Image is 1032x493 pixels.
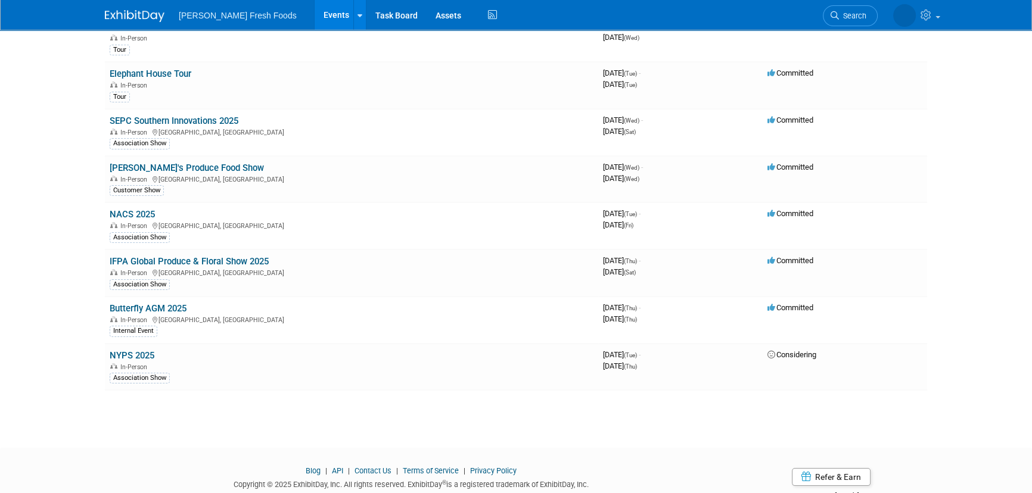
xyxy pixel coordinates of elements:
[120,82,151,89] span: In-Person
[110,35,117,40] img: In-Person Event
[639,256,641,265] span: -
[110,176,117,182] img: In-Person Event
[767,209,813,218] span: Committed
[641,163,643,171] span: -
[624,352,637,358] span: (Tue)
[624,70,637,77] span: (Tue)
[120,129,151,136] span: In-Person
[345,466,353,475] span: |
[603,361,637,370] span: [DATE]
[442,479,446,486] sup: ®
[624,117,639,124] span: (Wed)
[603,33,639,42] span: [DATE]
[603,350,641,359] span: [DATE]
[624,222,633,229] span: (Fri)
[120,222,151,230] span: In-Person
[110,45,130,55] div: Tour
[403,466,459,475] a: Terms of Service
[110,220,593,230] div: [GEOGRAPHIC_DATA], [GEOGRAPHIC_DATA]
[110,314,593,324] div: [GEOGRAPHIC_DATA], [GEOGRAPHIC_DATA]
[461,466,468,475] span: |
[603,314,637,323] span: [DATE]
[624,129,636,135] span: (Sat)
[603,220,633,229] span: [DATE]
[105,476,717,490] div: Copyright © 2025 ExhibitDay, Inc. All rights reserved. ExhibitDay is a registered trademark of Ex...
[110,174,593,183] div: [GEOGRAPHIC_DATA], [GEOGRAPHIC_DATA]
[110,256,269,267] a: IFPA Global Produce & Floral Show 2025
[105,10,164,22] img: ExhibitDay
[767,116,813,124] span: Committed
[767,68,813,77] span: Committed
[624,211,637,217] span: (Tue)
[355,466,391,475] a: Contact Us
[110,127,593,136] div: [GEOGRAPHIC_DATA], [GEOGRAPHIC_DATA]
[120,35,151,42] span: In-Person
[110,138,170,149] div: Association Show
[110,163,264,173] a: [PERSON_NAME]'s Produce Food Show
[624,269,636,276] span: (Sat)
[110,267,593,277] div: [GEOGRAPHIC_DATA], [GEOGRAPHIC_DATA]
[110,363,117,369] img: In-Person Event
[603,256,641,265] span: [DATE]
[603,116,643,124] span: [DATE]
[110,116,238,126] a: SEPC Southern Innovations 2025
[624,164,639,171] span: (Wed)
[120,316,151,324] span: In-Person
[110,350,154,361] a: NYPS 2025
[110,316,117,322] img: In-Person Event
[393,466,401,475] span: |
[603,127,636,136] span: [DATE]
[110,326,157,336] div: Internal Event
[624,363,637,370] span: (Thu)
[120,363,151,371] span: In-Person
[624,316,637,323] span: (Thu)
[120,176,151,183] span: In-Person
[110,222,117,228] img: In-Person Event
[639,68,641,77] span: -
[110,269,117,275] img: In-Person Event
[110,303,186,314] a: Butterfly AGM 2025
[767,163,813,171] span: Committed
[624,35,639,41] span: (Wed)
[624,176,639,182] span: (Wed)
[110,279,170,290] div: Association Show
[767,350,816,359] span: Considering
[603,209,641,218] span: [DATE]
[179,11,297,20] span: [PERSON_NAME] Fresh Foods
[624,305,637,311] span: (Thu)
[839,11,866,20] span: Search
[470,466,517,475] a: Privacy Policy
[332,466,343,475] a: API
[110,209,155,220] a: NACS 2025
[306,466,321,475] a: Blog
[110,92,130,102] div: Tour
[110,232,170,243] div: Association Show
[603,68,641,77] span: [DATE]
[120,269,151,277] span: In-Person
[624,82,637,88] span: (Tue)
[603,174,639,183] span: [DATE]
[603,163,643,171] span: [DATE]
[792,468,871,486] a: Refer & Earn
[603,80,637,89] span: [DATE]
[603,267,636,276] span: [DATE]
[641,116,643,124] span: -
[110,82,117,88] img: In-Person Event
[603,303,641,312] span: [DATE]
[110,373,170,383] div: Association Show
[767,256,813,265] span: Committed
[624,258,637,264] span: (Thu)
[639,350,641,359] span: -
[893,4,916,27] img: Courtney Law
[639,209,641,218] span: -
[110,68,191,79] a: Elephant House Tour
[110,185,164,196] div: Customer Show
[639,303,641,312] span: -
[322,466,330,475] span: |
[823,5,878,26] a: Search
[110,129,117,135] img: In-Person Event
[767,303,813,312] span: Committed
